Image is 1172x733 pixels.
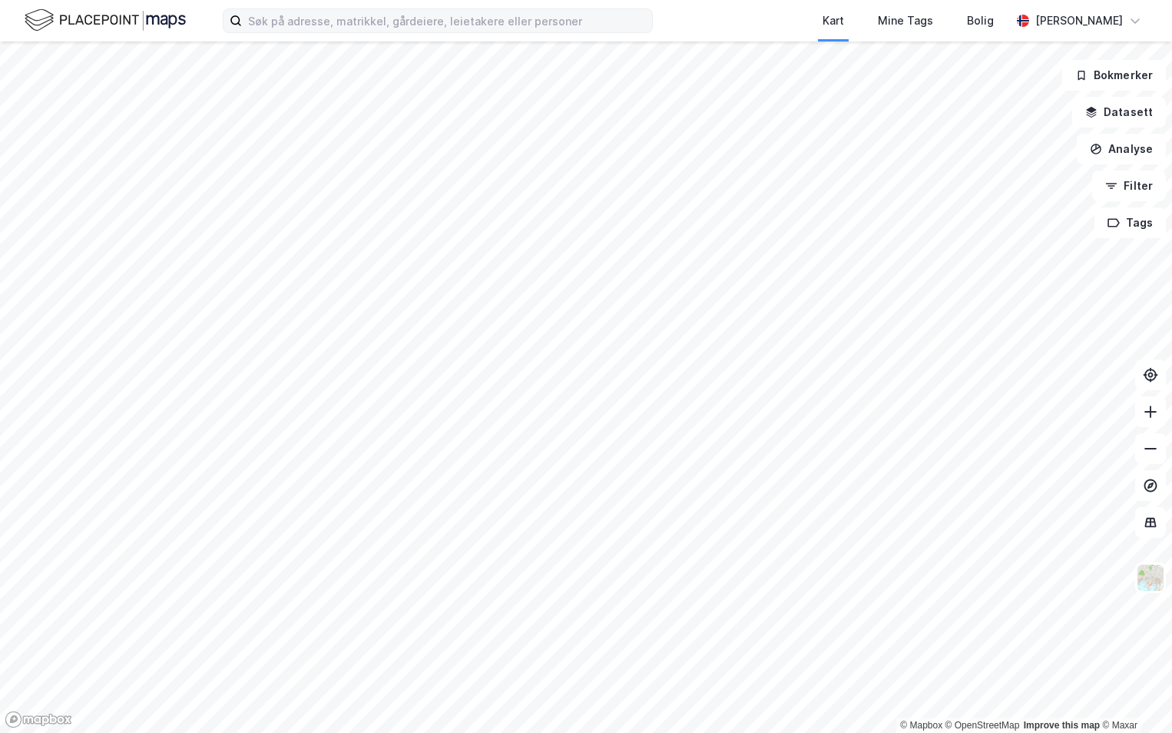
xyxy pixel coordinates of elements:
div: Kart [823,12,844,30]
img: logo.f888ab2527a4732fd821a326f86c7f29.svg [25,7,186,34]
div: Bolig [967,12,994,30]
div: [PERSON_NAME] [1035,12,1123,30]
iframe: Chat Widget [1095,659,1172,733]
div: Mine Tags [878,12,933,30]
input: Søk på adresse, matrikkel, gårdeiere, leietakere eller personer [242,9,652,32]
